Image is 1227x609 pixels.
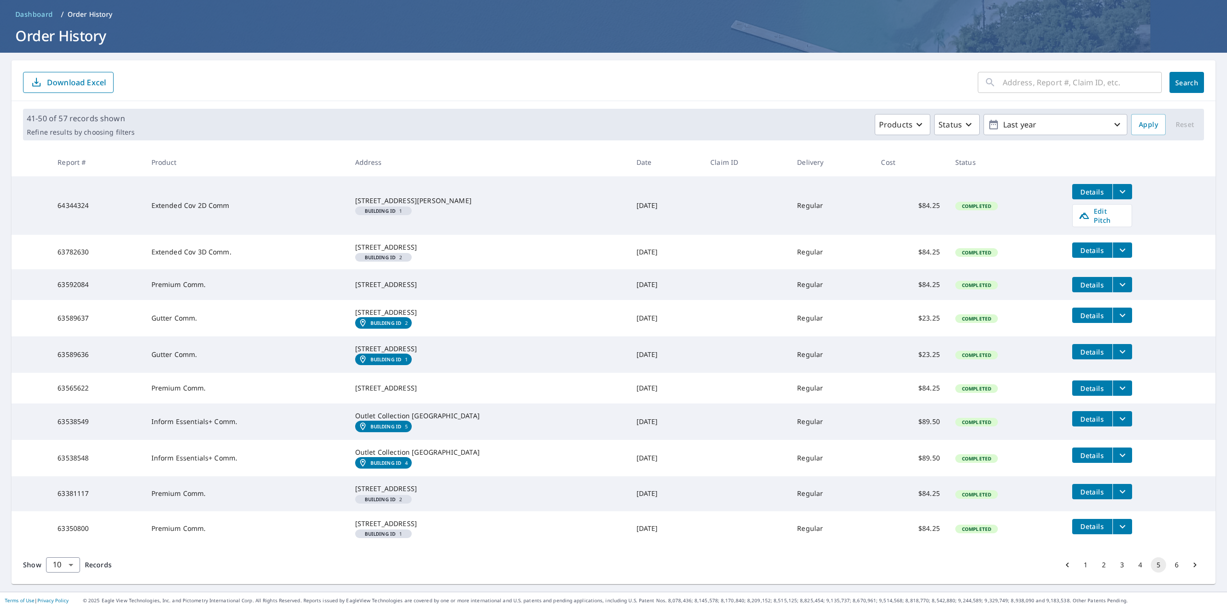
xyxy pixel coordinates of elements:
em: Building ID [370,320,402,326]
td: $89.50 [873,440,947,476]
td: [DATE] [629,235,703,269]
a: Edit Pitch [1072,204,1132,227]
button: filesDropdownBtn-63589637 [1112,308,1132,323]
button: detailsBtn-63589636 [1072,344,1112,359]
td: Regular [789,269,873,300]
em: Building ID [370,460,402,466]
td: Gutter Comm. [144,336,347,373]
td: 63782630 [50,235,143,269]
td: Premium Comm. [144,511,347,546]
th: Address [347,148,629,176]
button: filesDropdownBtn-63538548 [1112,448,1132,463]
td: $84.25 [873,511,947,546]
p: Status [938,119,962,130]
button: Last year [984,114,1127,135]
span: 2 [359,497,408,502]
button: filesDropdownBtn-63782630 [1112,242,1132,258]
td: [DATE] [629,403,703,440]
td: 63381117 [50,476,143,511]
div: [STREET_ADDRESS] [355,383,621,393]
td: [DATE] [629,373,703,403]
div: 10 [46,552,80,578]
td: $84.25 [873,269,947,300]
button: filesDropdownBtn-63592084 [1112,277,1132,292]
span: 2 [359,255,408,260]
div: [STREET_ADDRESS] [355,484,621,494]
a: Building ID2 [355,317,412,329]
button: Go to page 1 [1078,557,1093,573]
td: [DATE] [629,176,703,235]
li: / [61,9,64,20]
em: Building ID [365,531,396,536]
th: Report # [50,148,143,176]
td: Premium Comm. [144,269,347,300]
div: Outlet Collection [GEOGRAPHIC_DATA] [355,411,621,421]
em: Building ID [365,208,396,213]
td: Regular [789,403,873,440]
div: [STREET_ADDRESS] [355,242,621,252]
td: $23.25 [873,336,947,373]
td: 63589636 [50,336,143,373]
button: filesDropdownBtn-63565622 [1112,380,1132,396]
nav: pagination navigation [1058,557,1204,573]
span: Completed [956,455,997,462]
button: Go to page 3 [1114,557,1130,573]
div: [STREET_ADDRESS] [355,280,621,289]
td: [DATE] [629,336,703,373]
td: Regular [789,176,873,235]
td: 63565622 [50,373,143,403]
td: $84.25 [873,176,947,235]
button: page 5 [1151,557,1166,573]
span: Details [1078,451,1107,460]
span: Completed [956,282,997,288]
p: Products [879,119,913,130]
td: 63589637 [50,300,143,336]
em: Building ID [365,497,396,502]
a: Building ID4 [355,457,412,469]
button: detailsBtn-63592084 [1072,277,1112,292]
span: Completed [956,315,997,322]
button: detailsBtn-64344324 [1072,184,1112,199]
input: Address, Report #, Claim ID, etc. [1003,69,1162,96]
span: Details [1078,384,1107,393]
span: Completed [956,419,997,425]
span: Completed [956,203,997,209]
button: Go to next page [1187,557,1203,573]
span: Details [1078,280,1107,289]
p: 41-50 of 57 records shown [27,113,135,124]
button: detailsBtn-63350800 [1072,519,1112,534]
div: [STREET_ADDRESS] [355,308,621,317]
em: Building ID [370,356,402,362]
td: 63538548 [50,440,143,476]
a: Terms of Use [5,597,35,604]
nav: breadcrumb [12,7,1215,22]
button: detailsBtn-63538548 [1072,448,1112,463]
span: Details [1078,414,1107,424]
button: Go to previous page [1060,557,1075,573]
span: Apply [1139,119,1158,131]
span: Show [23,560,41,569]
td: $89.50 [873,403,947,440]
span: Completed [956,491,997,498]
button: Download Excel [23,72,114,93]
span: Details [1078,311,1107,320]
h1: Order History [12,26,1215,46]
td: $84.25 [873,373,947,403]
td: Regular [789,235,873,269]
td: [DATE] [629,269,703,300]
th: Claim ID [703,148,789,176]
button: Go to page 4 [1133,557,1148,573]
button: filesDropdownBtn-64344324 [1112,184,1132,199]
td: Regular [789,476,873,511]
span: Details [1078,246,1107,255]
div: [STREET_ADDRESS] [355,344,621,354]
span: Details [1078,522,1107,531]
a: Privacy Policy [37,597,69,604]
td: 64344324 [50,176,143,235]
p: Refine results by choosing filters [27,128,135,137]
div: Show 10 records [46,557,80,573]
p: Order History [68,10,113,19]
button: detailsBtn-63381117 [1072,484,1112,499]
td: Extended Cov 2D Comm [144,176,347,235]
td: Regular [789,511,873,546]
